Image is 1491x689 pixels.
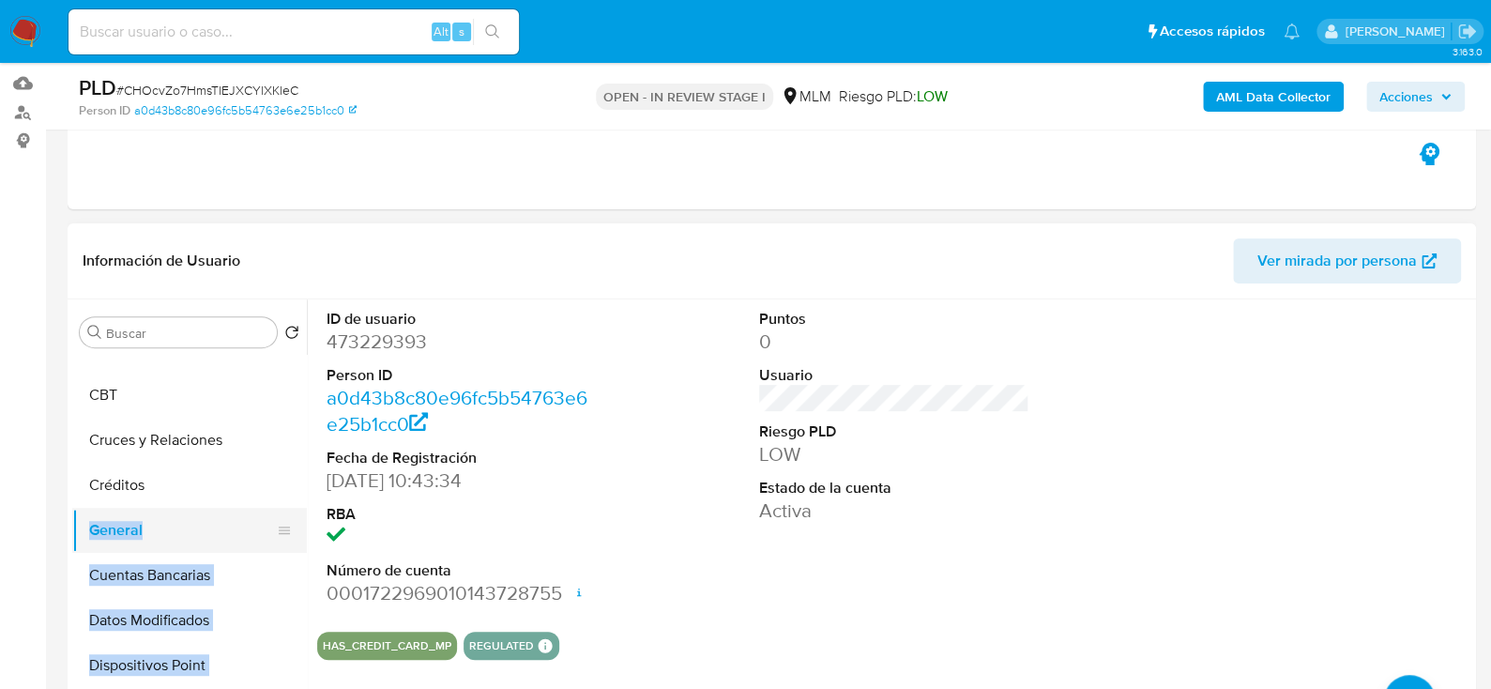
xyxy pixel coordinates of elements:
dt: Riesgo PLD [759,421,1029,442]
span: Alt [434,23,449,40]
dd: 0001722969010143728755 [327,580,597,606]
p: brenda.morenoreyes@mercadolibre.com.mx [1345,23,1451,40]
button: search-icon [473,19,511,45]
b: PLD [79,72,116,102]
button: Datos Modificados [72,598,307,643]
dd: 473229393 [327,329,597,355]
span: Acciones [1379,82,1433,112]
dd: Activa [759,498,1029,524]
dt: Puntos [759,309,1029,329]
dt: Número de cuenta [327,560,597,581]
button: Cruces y Relaciones [72,418,307,463]
dd: LOW [759,441,1029,467]
a: Notificaciones [1284,23,1300,39]
input: Buscar [106,325,269,342]
button: Buscar [87,325,102,340]
b: AML Data Collector [1216,82,1331,112]
button: AML Data Collector [1203,82,1344,112]
button: Acciones [1366,82,1465,112]
span: Accesos rápidos [1160,22,1265,41]
h1: Información de Usuario [83,252,240,270]
dt: Person ID [327,365,597,386]
button: General [72,508,292,553]
span: s [459,23,464,40]
span: LOW [917,85,948,107]
dt: Estado de la cuenta [759,478,1029,498]
a: Salir [1457,22,1477,41]
div: MLM [781,86,831,107]
dt: Fecha de Registración [327,448,597,468]
input: Buscar usuario o caso... [68,20,519,44]
span: Riesgo PLD: [839,86,948,107]
button: Cuentas Bancarias [72,553,307,598]
p: OPEN - IN REVIEW STAGE I [596,84,773,110]
button: CBT [72,373,307,418]
span: # CHOcvZo7HmsTlEJXCYlXKleC [116,81,298,100]
span: Ver mirada por persona [1257,238,1417,283]
button: Volver al orden por defecto [284,325,299,345]
dt: RBA [327,504,597,525]
a: a0d43b8c80e96fc5b54763e6e25b1cc0 [327,384,587,437]
button: Créditos [72,463,307,508]
span: 3.163.0 [1452,44,1482,59]
button: Dispositivos Point [72,643,307,688]
dd: 0 [759,329,1029,355]
a: a0d43b8c80e96fc5b54763e6e25b1cc0 [134,102,357,119]
dt: ID de usuario [327,309,597,329]
dd: [DATE] 10:43:34 [327,467,597,494]
button: Ver mirada por persona [1233,238,1461,283]
b: Person ID [79,102,130,119]
dt: Usuario [759,365,1029,386]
